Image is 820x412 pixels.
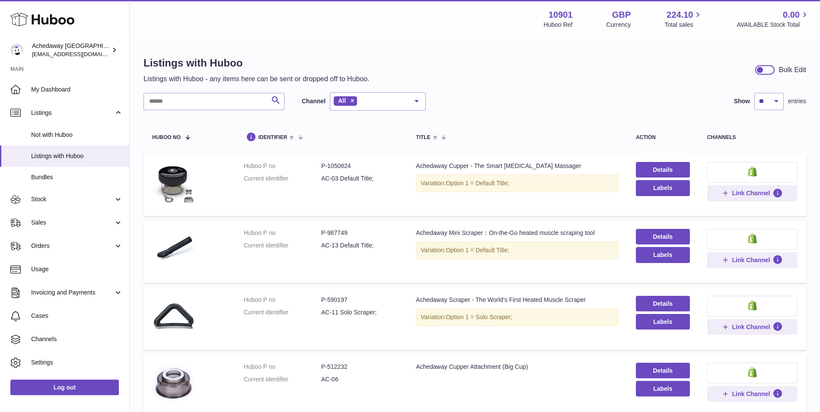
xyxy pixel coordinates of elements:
dt: Current identifier [244,308,321,317]
span: Huboo no [152,135,181,140]
button: Link Channel [707,185,798,201]
span: Option 1 = Default Title; [446,247,509,254]
div: Achedaway Cupper Attachment (Big Cup) [416,363,619,371]
div: Variation: [416,308,619,326]
p: Listings with Huboo - any items here can be sent or dropped off to Huboo. [144,74,370,84]
img: Achedaway Cupper - The Smart Cupping Therapy Massager [152,162,195,205]
dt: Huboo P no [244,229,321,237]
dd: P-590197 [321,296,399,304]
span: Usage [31,265,123,273]
a: 224.10 Total sales [664,9,703,29]
div: Huboo Ref [544,21,573,29]
span: Settings [31,358,123,367]
span: Total sales [664,21,703,29]
h1: Listings with Huboo [144,56,370,70]
a: Details [636,296,690,311]
div: Achedaway Cupper - The Smart [MEDICAL_DATA] Massager [416,162,619,170]
dd: P-987749 [321,229,399,237]
div: Achedaway [GEOGRAPHIC_DATA] [32,42,110,58]
button: Link Channel [707,252,798,268]
span: Link Channel [732,390,770,398]
img: shopify-small.png [748,166,757,177]
img: shopify-small.png [748,233,757,244]
span: Invoicing and Payments [31,288,114,297]
a: Log out [10,380,119,395]
div: Variation: [416,241,619,259]
button: Labels [636,247,690,263]
span: My Dashboard [31,86,123,94]
dt: Current identifier [244,375,321,383]
div: action [636,135,690,140]
label: Show [734,97,750,105]
dt: Current identifier [244,174,321,183]
span: Link Channel [732,189,770,197]
a: 0.00 AVAILABLE Stock Total [737,9,810,29]
dt: Current identifier [244,241,321,250]
button: Labels [636,180,690,196]
span: Link Channel [732,256,770,264]
span: Listings with Huboo [31,152,123,160]
dd: AC-11 Solo Scraper; [321,308,399,317]
span: [EMAIL_ADDRESS][DOMAIN_NAME] [32,51,127,57]
span: 224.10 [667,9,693,21]
span: Channels [31,335,123,343]
img: Achedaway Cupper Attachment (Big Cup) [152,363,195,406]
span: entries [788,97,806,105]
img: shopify-small.png [748,367,757,377]
div: Achedaway Mini Scraper：On-the-Go heated muscle scraping tool [416,229,619,237]
span: Cases [31,312,123,320]
button: Link Channel [707,319,798,335]
strong: 10901 [549,9,573,21]
span: Sales [31,219,114,227]
button: Labels [636,314,690,330]
div: Currency [606,21,631,29]
dt: Huboo P no [244,296,321,304]
label: Channel [302,97,325,105]
div: Achedaway Scraper - The World’s First Heated Muscle Scraper [416,296,619,304]
span: Listings [31,109,114,117]
span: AVAILABLE Stock Total [737,21,810,29]
div: Variation: [416,174,619,192]
button: Link Channel [707,386,798,402]
dd: AC-03 Default Title; [321,174,399,183]
img: internalAdmin-10901@internal.huboo.com [10,44,23,57]
button: Labels [636,381,690,396]
div: Bulk Edit [779,65,806,75]
span: Orders [31,242,114,250]
span: Option 1 = Solo Scraper; [446,314,512,320]
span: Bundles [31,173,123,181]
img: shopify-small.png [748,300,757,311]
img: Achedaway Scraper - The World’s First Heated Muscle Scraper [152,296,195,339]
dt: Huboo P no [244,363,321,371]
span: Stock [31,195,114,203]
span: Not with Huboo [31,131,123,139]
dd: P-512232 [321,363,399,371]
dt: Huboo P no [244,162,321,170]
dd: AC-13 Default Title; [321,241,399,250]
span: Option 1 = Default Title; [446,180,509,187]
strong: GBP [612,9,631,21]
a: Details [636,229,690,244]
div: channels [707,135,798,140]
span: title [416,135,430,140]
span: All [338,97,346,104]
img: Achedaway Mini Scraper：On-the-Go heated muscle scraping tool [152,229,195,272]
a: Details [636,363,690,378]
span: identifier [258,135,287,140]
dd: P-1050824 [321,162,399,170]
span: 0.00 [783,9,800,21]
dd: AC-06 [321,375,399,383]
span: Link Channel [732,323,770,331]
a: Details [636,162,690,177]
